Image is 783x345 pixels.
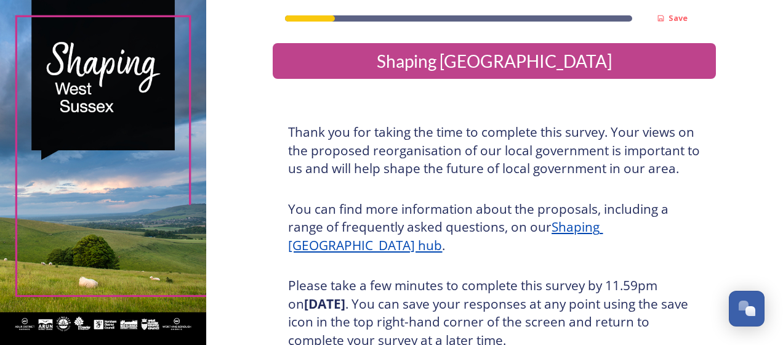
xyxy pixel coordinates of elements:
[288,123,701,178] h3: Thank you for taking the time to complete this survey. Your views on the proposed reorganisation ...
[288,218,603,254] a: Shaping [GEOGRAPHIC_DATA] hub
[669,12,688,23] strong: Save
[278,48,711,74] div: Shaping [GEOGRAPHIC_DATA]
[288,200,701,255] h3: You can find more information about the proposals, including a range of frequently asked question...
[729,291,765,327] button: Open Chat
[304,295,345,312] strong: [DATE]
